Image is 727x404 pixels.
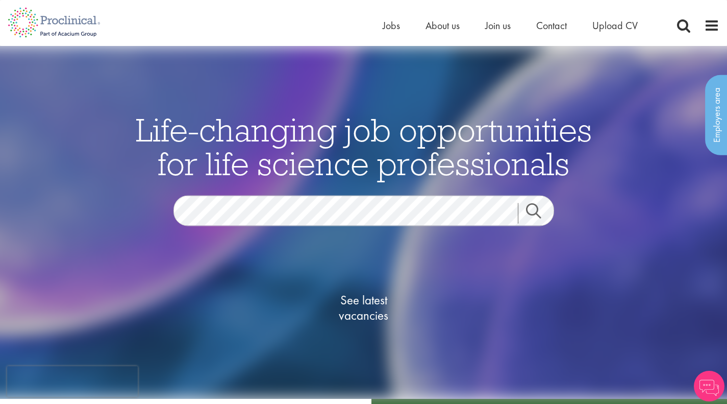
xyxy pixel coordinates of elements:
iframe: reCAPTCHA [7,366,138,397]
img: Chatbot [694,371,724,401]
a: About us [425,19,460,32]
a: Jobs [383,19,400,32]
span: See latest vacancies [313,293,415,323]
a: Join us [485,19,511,32]
a: Upload CV [592,19,638,32]
a: Job search submit button [518,203,562,224]
a: See latestvacancies [313,252,415,364]
span: Life-changing job opportunities for life science professionals [136,109,592,184]
a: Contact [536,19,567,32]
